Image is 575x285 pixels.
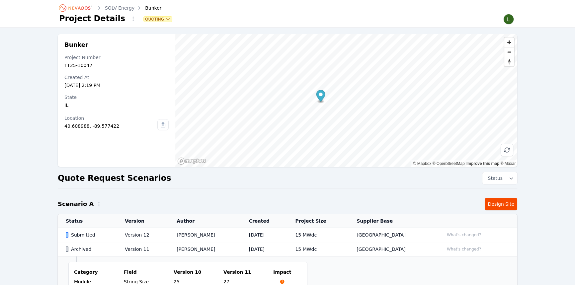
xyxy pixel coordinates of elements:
th: Version 11 [223,267,273,277]
button: Status [482,172,517,184]
div: Submitted [66,232,114,238]
td: [PERSON_NAME] [169,228,241,242]
a: Improve this map [466,161,499,166]
div: Created At [64,74,169,81]
button: Zoom out [504,47,514,57]
h2: Scenario A [58,199,94,209]
td: Version 11 [117,242,169,256]
div: 40.608988, -89.577422 [64,123,157,129]
a: Mapbox homepage [177,157,206,165]
button: What's changed? [444,246,484,253]
div: Map marker [316,90,325,104]
a: SOLV Energy [105,5,134,11]
div: TT25-10047 [64,62,169,69]
canvas: Map [175,34,517,167]
th: Version [117,214,169,228]
td: [GEOGRAPHIC_DATA] [349,242,436,256]
nav: Breadcrumb [59,3,162,13]
a: Maxar [500,161,516,166]
th: Version 10 [174,267,223,277]
th: Created [241,214,287,228]
div: Project Number [64,54,169,61]
a: OpenStreetMap [433,161,465,166]
th: Field [124,267,174,277]
div: [DATE] 2:19 PM [64,82,169,89]
th: Supplier Base [349,214,436,228]
div: Archived [66,246,114,252]
button: Zoom in [504,37,514,47]
span: Status [485,175,503,181]
span: Impacts Structural Calculations [273,279,291,284]
button: What's changed? [444,231,484,239]
th: Status [58,214,117,228]
td: [DATE] [241,228,287,242]
th: Impact [273,267,302,277]
a: Design Site [485,198,517,210]
button: Quoting [144,17,172,22]
a: Mapbox [413,161,431,166]
td: [GEOGRAPHIC_DATA] [349,228,436,242]
tr: SubmittedVersion 12[PERSON_NAME][DATE]15 MWdc[GEOGRAPHIC_DATA]What's changed? [58,228,517,242]
div: Location [64,115,157,121]
div: IL [64,102,169,108]
td: [PERSON_NAME] [169,242,241,256]
h1: Project Details [59,13,125,24]
div: State [64,94,169,101]
td: Version 12 [117,228,169,242]
th: Category [74,267,124,277]
div: Bunker [136,5,161,11]
td: 15 MWdc [287,228,349,242]
tr: ArchivedVersion 11[PERSON_NAME][DATE]15 MWdc[GEOGRAPHIC_DATA]What's changed? [58,242,517,256]
td: 15 MWdc [287,242,349,256]
img: Lamar Washington [503,14,514,25]
td: [DATE] [241,242,287,256]
th: Author [169,214,241,228]
button: Reset bearing to north [504,57,514,66]
th: Project Size [287,214,349,228]
h2: Quote Request Scenarios [58,173,171,183]
h2: Bunker [64,41,169,49]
